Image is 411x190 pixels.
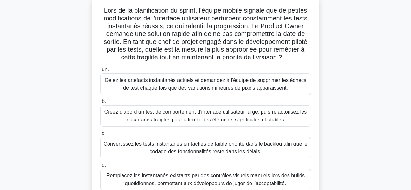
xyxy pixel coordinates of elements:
[102,67,109,72] font: un.
[102,98,106,104] font: b.
[104,7,307,61] font: Lors de la planification du sprint, l'équipe mobile signale que de petites modifications de l'int...
[102,130,106,136] font: c.
[106,173,305,186] font: Remplacez les instantanés existants par des contrôles visuels manuels lors des builds quotidienne...
[102,162,106,168] font: d.
[105,77,306,91] font: Gelez les artefacts instantanés actuels et demandez à l'équipe de supprimer les échecs de test ch...
[104,141,308,154] font: Convertissez les tests instantanés en tâches de faible priorité dans le backlog afin que le codag...
[104,109,307,122] font: Créez d’abord un test de comportement d’interface utilisateur large, puis refactorisez les instan...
